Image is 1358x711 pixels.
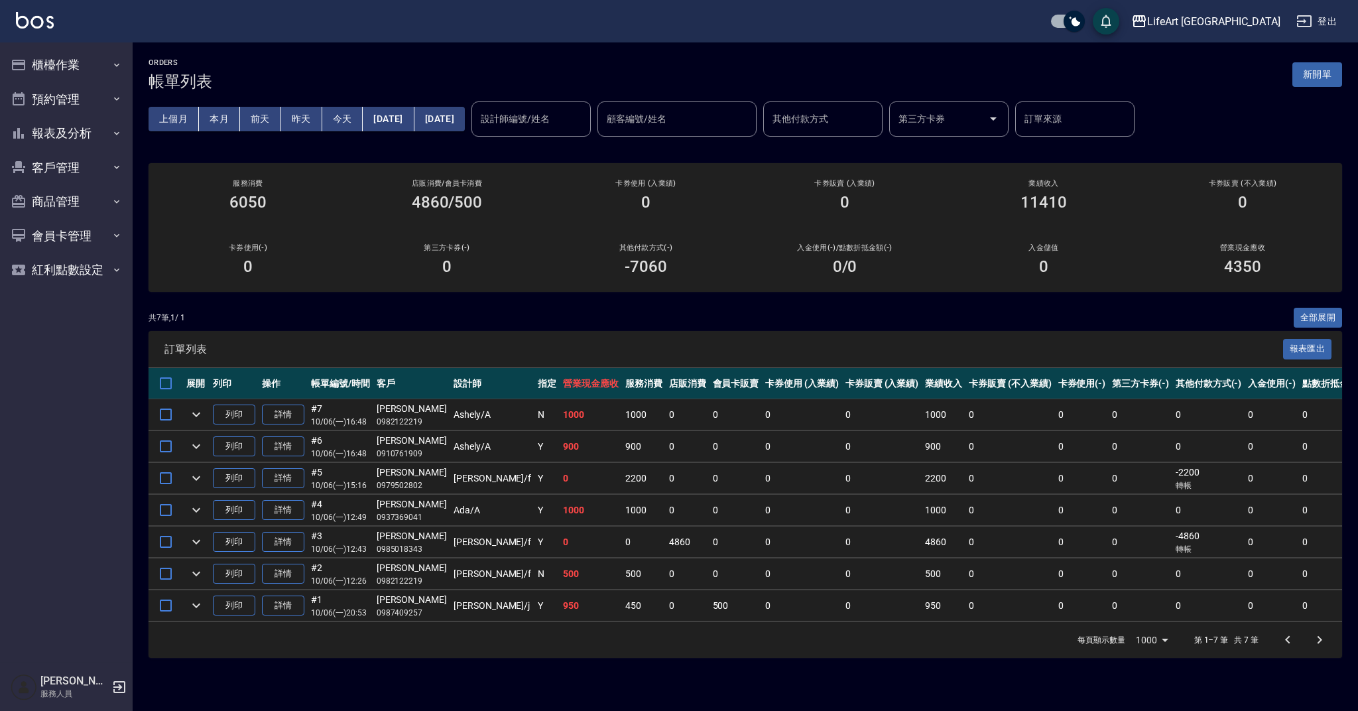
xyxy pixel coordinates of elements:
[762,399,842,430] td: 0
[377,593,447,607] div: [PERSON_NAME]
[377,448,447,460] p: 0910761909
[1109,368,1172,399] th: 第三方卡券(-)
[666,368,710,399] th: 店販消費
[842,399,922,430] td: 0
[377,511,447,523] p: 0937369041
[243,257,253,276] h3: 0
[1055,495,1109,526] td: 0
[186,405,206,424] button: expand row
[311,448,370,460] p: 10/06 (一) 16:48
[213,532,255,552] button: 列印
[308,590,373,621] td: #1
[1172,463,1245,494] td: -2200
[164,179,332,188] h3: 服務消費
[1176,480,1242,491] p: 轉帳
[1194,634,1259,646] p: 第 1–7 筆 共 7 筆
[262,500,304,521] a: 詳情
[1109,558,1172,590] td: 0
[622,368,666,399] th: 服務消費
[710,368,763,399] th: 會員卡販賣
[5,253,127,287] button: 紅利點數設定
[1292,62,1342,87] button: 新開單
[710,527,763,558] td: 0
[5,219,127,253] button: 會員卡管理
[377,561,447,575] div: [PERSON_NAME]
[1055,527,1109,558] td: 0
[1109,495,1172,526] td: 0
[262,468,304,489] a: 詳情
[5,184,127,219] button: 商品管理
[5,151,127,185] button: 客戶管理
[262,564,304,584] a: 詳情
[311,480,370,491] p: 10/06 (一) 15:16
[186,468,206,488] button: expand row
[1172,495,1245,526] td: 0
[965,590,1054,621] td: 0
[1172,558,1245,590] td: 0
[833,257,857,276] h3: 0 /0
[1055,590,1109,621] td: 0
[240,107,281,131] button: 前天
[622,463,666,494] td: 2200
[762,495,842,526] td: 0
[1245,463,1299,494] td: 0
[1245,558,1299,590] td: 0
[761,243,928,252] h2: 入金使用(-) /點數折抵金額(-)
[186,436,206,456] button: expand row
[560,558,622,590] td: 500
[1109,463,1172,494] td: 0
[40,688,108,700] p: 服務人員
[560,431,622,462] td: 900
[965,463,1054,494] td: 0
[1294,308,1343,328] button: 全部展開
[710,431,763,462] td: 0
[1109,590,1172,621] td: 0
[308,431,373,462] td: #6
[213,468,255,489] button: 列印
[199,107,240,131] button: 本月
[762,590,842,621] td: 0
[442,257,452,276] h3: 0
[622,399,666,430] td: 1000
[960,179,1127,188] h2: 業績收入
[666,463,710,494] td: 0
[186,500,206,520] button: expand row
[622,590,666,621] td: 450
[262,436,304,457] a: 詳情
[1020,193,1067,212] h3: 11410
[922,558,965,590] td: 500
[761,179,928,188] h2: 卡券販賣 (入業績)
[308,399,373,430] td: #7
[149,107,199,131] button: 上個月
[560,463,622,494] td: 0
[842,590,922,621] td: 0
[1055,463,1109,494] td: 0
[186,564,206,584] button: expand row
[1109,527,1172,558] td: 0
[562,179,729,188] h2: 卡券使用 (入業績)
[183,368,210,399] th: 展開
[560,399,622,430] td: 1000
[40,675,108,688] h5: [PERSON_NAME]
[922,463,965,494] td: 2200
[534,590,560,621] td: Y
[666,399,710,430] td: 0
[762,463,842,494] td: 0
[450,399,534,430] td: Ashely /A
[622,495,666,526] td: 1000
[1224,257,1261,276] h3: 4350
[922,399,965,430] td: 1000
[1055,431,1109,462] td: 0
[641,193,650,212] h3: 0
[965,527,1054,558] td: 0
[534,399,560,430] td: N
[377,402,447,416] div: [PERSON_NAME]
[762,431,842,462] td: 0
[922,495,965,526] td: 1000
[311,607,370,619] p: 10/06 (一) 20:53
[213,436,255,457] button: 列印
[308,368,373,399] th: 帳單編號/時間
[377,497,447,511] div: [PERSON_NAME]
[1055,368,1109,399] th: 卡券使用(-)
[1238,193,1247,212] h3: 0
